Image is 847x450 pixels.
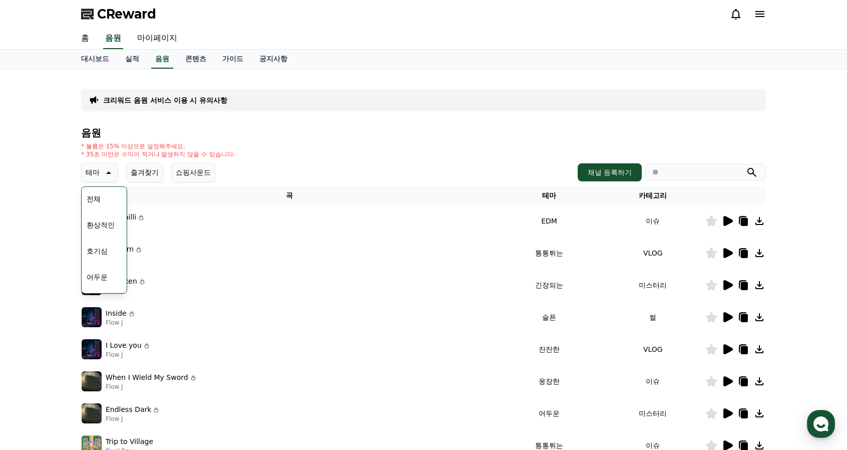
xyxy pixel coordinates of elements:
[103,95,227,105] a: 크리워드 음원 서비스 이용 시 유의사항
[497,205,601,237] td: EDM
[92,333,104,341] span: 대화
[497,269,601,301] td: 긴장되는
[497,237,601,269] td: 통통튀는
[81,162,118,182] button: 테마
[578,163,642,181] button: 채널 등록하기
[129,28,185,49] a: 마이페이지
[83,240,112,262] button: 호기심
[66,318,129,343] a: 대화
[83,214,119,236] button: 환상적인
[81,150,235,158] p: * 35초 미만은 수익이 적거나 발생하지 않을 수 있습니다.
[126,162,163,182] button: 즐겨찾기
[214,50,251,69] a: 가이드
[601,397,705,429] td: 미스터리
[32,333,38,341] span: 홈
[82,403,102,423] img: music
[601,301,705,333] td: 썰
[73,50,117,69] a: 대시보드
[82,307,102,327] img: music
[73,28,97,49] a: 홈
[106,404,151,415] p: Endless Dark
[251,50,295,69] a: 공지사항
[601,205,705,237] td: 이슈
[106,351,151,359] p: Flow J
[103,28,123,49] a: 음원
[151,50,173,69] a: 음원
[86,165,100,179] p: 테마
[601,269,705,301] td: 미스터리
[106,308,127,319] p: Inside
[83,266,112,288] button: 어두운
[81,6,156,22] a: CReward
[497,186,601,205] th: 테마
[106,340,142,351] p: I Love you
[106,319,136,327] p: Flow J
[177,50,214,69] a: 콘텐츠
[82,371,102,391] img: music
[83,188,105,210] button: 전체
[117,50,147,69] a: 실적
[106,415,160,423] p: Flow J
[601,333,705,365] td: VLOG
[171,162,215,182] button: 쇼핑사운드
[81,186,497,205] th: 곡
[97,6,156,22] span: CReward
[81,127,766,138] h4: 음원
[497,301,601,333] td: 슬픈
[82,339,102,359] img: music
[497,333,601,365] td: 잔잔한
[601,237,705,269] td: VLOG
[106,372,188,383] p: When I Wield My Sword
[129,318,192,343] a: 설정
[601,365,705,397] td: 이슈
[106,436,153,447] p: Trip to Village
[3,318,66,343] a: 홈
[106,383,197,391] p: Flow J
[497,397,601,429] td: 어두운
[497,365,601,397] td: 웅장한
[81,142,235,150] p: * 볼륨은 15% 이상으로 설정해주세요.
[155,333,167,341] span: 설정
[601,186,705,205] th: 카테고리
